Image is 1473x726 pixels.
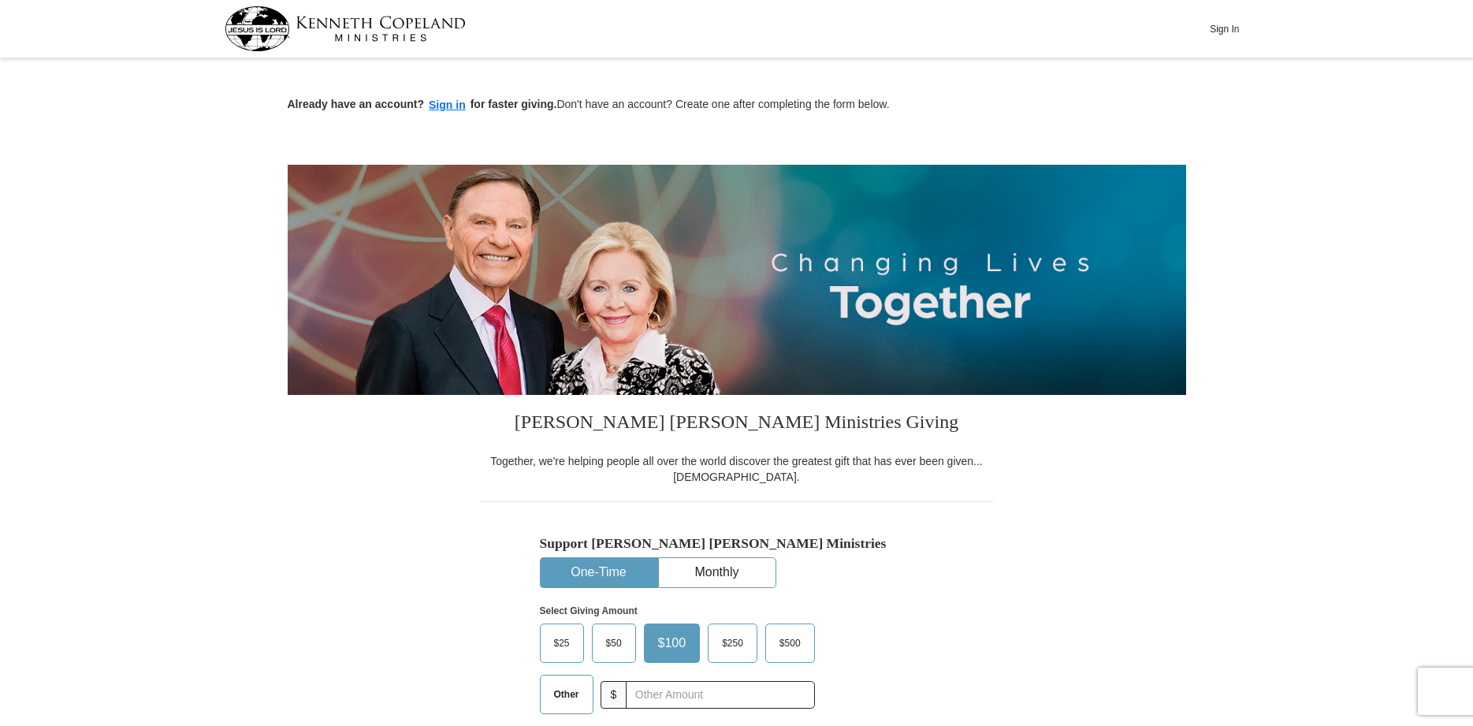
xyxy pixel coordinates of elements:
img: kcm-header-logo.svg [225,6,466,51]
h5: Support [PERSON_NAME] [PERSON_NAME] Ministries [540,535,934,552]
button: Sign In [1201,17,1248,41]
button: One-Time [541,558,657,587]
span: $ [601,681,627,709]
span: $250 [714,631,751,655]
input: Other Amount [626,681,814,709]
span: $500 [772,631,809,655]
span: $50 [598,631,630,655]
button: Monthly [659,558,776,587]
strong: Select Giving Amount [540,605,638,616]
h3: [PERSON_NAME] [PERSON_NAME] Ministries Giving [481,395,993,453]
p: Don't have an account? Create one after completing the form below. [288,96,1186,114]
button: Sign in [424,96,471,114]
strong: Already have an account? for faster giving. [288,98,557,110]
div: Together, we're helping people all over the world discover the greatest gift that has ever been g... [481,453,993,485]
span: $25 [546,631,578,655]
span: Other [546,683,587,706]
span: $100 [650,631,694,655]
